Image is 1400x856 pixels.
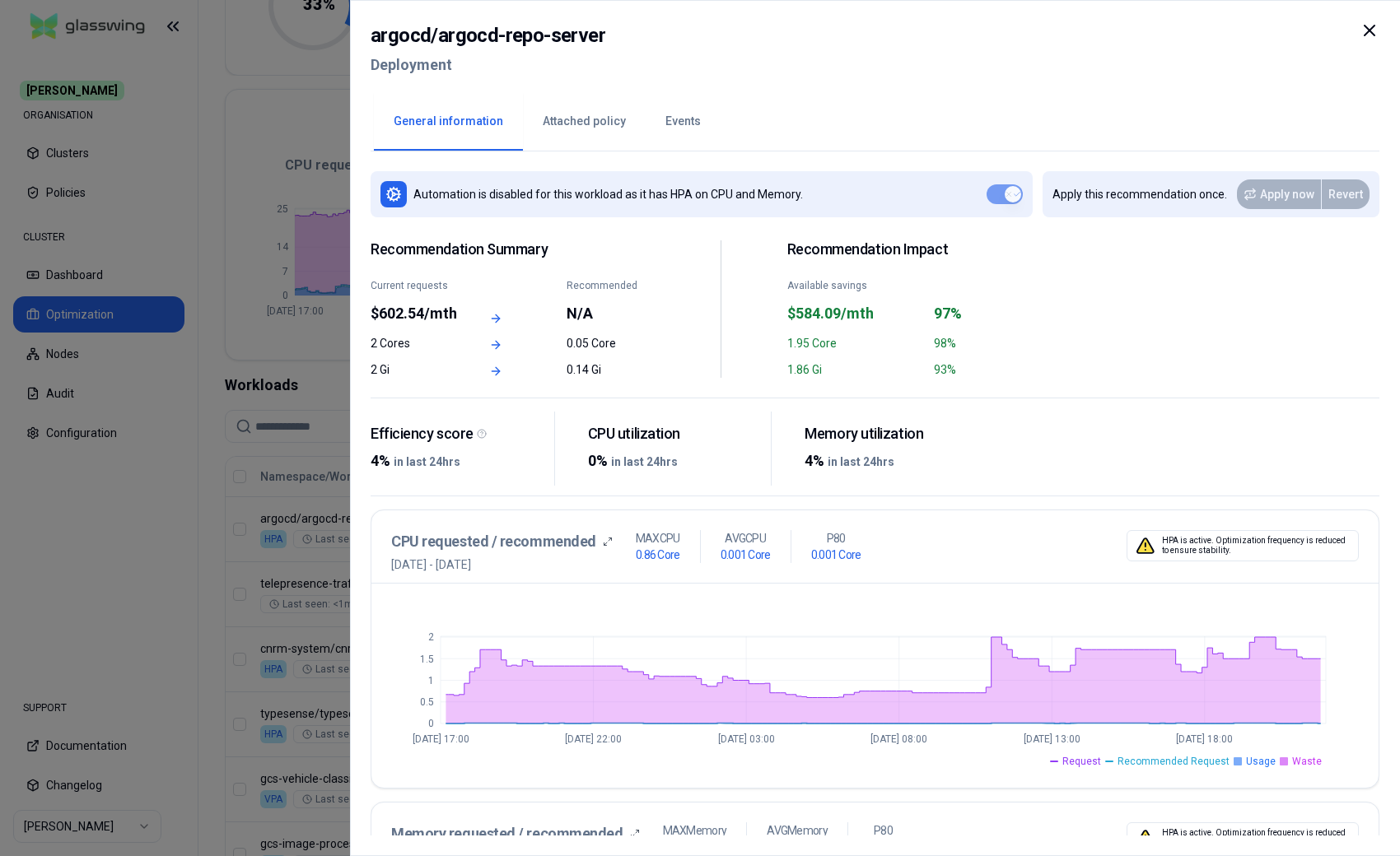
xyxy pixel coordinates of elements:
[428,718,434,729] tspan: 0
[805,425,975,444] div: Memory utilization
[1062,755,1101,768] span: Request
[391,556,613,573] span: [DATE] - [DATE]
[1052,186,1227,202] p: Apply this recommendation once.
[811,547,861,563] h1: 0.001 Core
[787,240,1071,259] h2: Recommendation Impact
[565,733,622,745] tspan: [DATE] 22:00
[567,302,655,325] div: N/A
[428,631,434,643] tspan: 2
[874,822,893,839] p: P80
[787,279,924,292] div: Available savings
[767,822,828,839] p: AVG Memory
[636,530,680,547] p: MAX CPU
[718,733,775,745] tspan: [DATE] 03:00
[413,186,803,202] p: Automation is disabled for this workload as it has HPA on CPU and Memory.
[567,279,655,292] div: Recommended
[805,449,975,472] div: 4%
[394,455,460,468] span: in last 24hrs
[391,822,623,845] h3: Memory requested / recommended
[1024,733,1080,745] tspan: [DATE] 13:00
[1118,755,1230,768] span: Recommended Request
[828,455,894,468] span: in last 24hrs
[371,361,459,378] div: 2 Gi
[413,733,469,745] tspan: [DATE] 17:00
[934,335,1071,351] div: 98%
[371,50,605,80] h2: Deployment
[721,547,771,563] h1: 0.001 Core
[787,361,924,378] div: 1.86 Gi
[787,302,924,325] div: $584.09/mth
[567,361,655,378] div: 0.14 Gi
[1127,822,1359,854] div: HPA is active. Optimization frequency is reduced to ensure stability.
[646,93,721,151] button: Events
[663,822,727,839] p: MAX Memory
[611,455,678,468] span: in last 24hrs
[934,361,1071,378] div: 93%
[371,302,459,325] div: $602.54/mth
[588,425,758,444] div: CPU utilization
[371,240,655,259] span: Recommendation Summary
[371,425,541,444] div: Efficiency score
[391,530,596,553] h3: CPU requested / recommended
[934,302,1071,325] div: 97%
[371,21,605,50] h2: argocd / argocd-repo-server
[588,449,758,472] div: 0%
[787,335,924,351] div: 1.95 Core
[420,696,434,708] tspan: 0.5
[371,335,459,351] div: 2 Cores
[428,675,434,686] tspan: 1
[725,530,766,547] p: AVG CPU
[636,547,680,563] h1: 0.86 Core
[420,654,434,665] tspan: 1.5
[827,530,846,547] p: P80
[371,449,541,472] div: 4%
[371,279,459,292] div: Current requests
[1292,755,1322,768] span: Waste
[1246,755,1276,768] span: Usage
[1127,530,1359,561] div: HPA is active. Optimization frequency is reduced to ensure stability.
[523,93,646,151] button: Attached policy
[567,335,655,351] div: 0.05 Core
[374,93,523,151] button: General information
[870,733,927,745] tspan: [DATE] 08:00
[1176,733,1233,745] tspan: [DATE] 18:00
